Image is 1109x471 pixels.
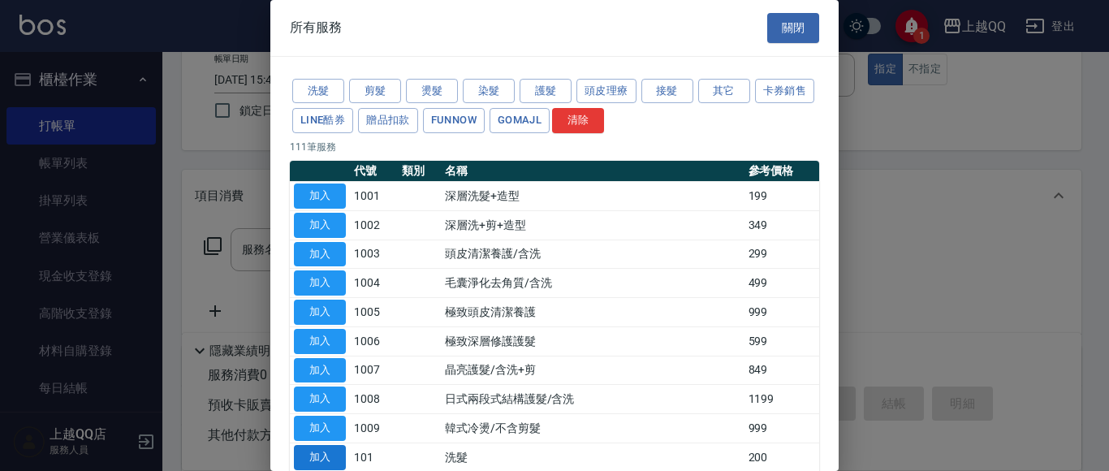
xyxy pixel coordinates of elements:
[350,269,398,298] td: 1004
[294,270,346,296] button: 加入
[744,182,820,211] td: 199
[744,269,820,298] td: 499
[292,79,344,104] button: 洗髮
[350,210,398,240] td: 1002
[290,19,342,36] span: 所有服務
[294,358,346,383] button: 加入
[423,108,485,133] button: FUNNOW
[290,140,819,154] p: 111 筆服務
[294,329,346,354] button: 加入
[406,79,458,104] button: 燙髮
[441,414,744,443] td: 韓式冷燙/不含剪髮
[744,298,820,327] td: 999
[350,161,398,182] th: 代號
[350,326,398,356] td: 1006
[576,79,636,104] button: 頭皮理療
[744,240,820,269] td: 299
[358,108,418,133] button: 贈品扣款
[350,298,398,327] td: 1005
[441,182,744,211] td: 深層洗髮+造型
[441,240,744,269] td: 頭皮清潔養護/含洗
[744,210,820,240] td: 349
[294,213,346,238] button: 加入
[350,385,398,414] td: 1008
[441,210,744,240] td: 深層洗+剪+造型
[441,385,744,414] td: 日式兩段式結構護髮/含洗
[744,326,820,356] td: 599
[292,108,353,133] button: LINE酷券
[463,79,515,104] button: 染髮
[294,242,346,267] button: 加入
[552,108,604,133] button: 清除
[398,161,441,182] th: 類別
[294,445,346,470] button: 加入
[350,356,398,385] td: 1007
[441,326,744,356] td: 極致深層修護護髮
[441,269,744,298] td: 毛囊淨化去角質/含洗
[294,387,346,412] button: 加入
[441,356,744,385] td: 晶亮護髮/含洗+剪
[350,240,398,269] td: 1003
[520,79,572,104] button: 護髮
[641,79,693,104] button: 接髮
[744,385,820,414] td: 1199
[490,108,550,133] button: GOMAJL
[744,414,820,443] td: 999
[755,79,815,104] button: 卡券銷售
[744,161,820,182] th: 參考價格
[350,182,398,211] td: 1001
[744,356,820,385] td: 849
[441,161,744,182] th: 名稱
[698,79,750,104] button: 其它
[441,298,744,327] td: 極致頭皮清潔養護
[767,13,819,43] button: 關閉
[294,300,346,325] button: 加入
[349,79,401,104] button: 剪髮
[350,414,398,443] td: 1009
[294,184,346,209] button: 加入
[294,416,346,441] button: 加入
